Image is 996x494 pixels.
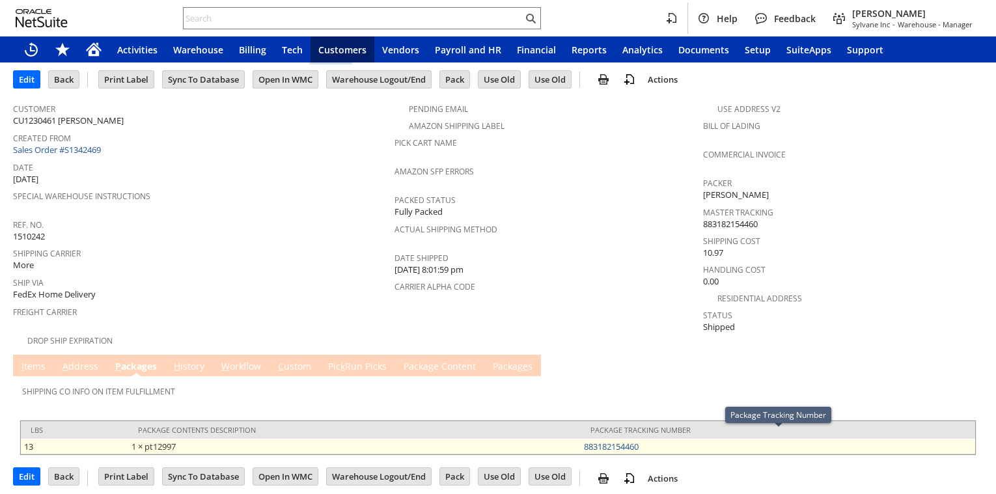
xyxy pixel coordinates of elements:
span: H [174,360,180,372]
a: Actions [643,74,683,85]
input: Edit [14,468,40,485]
input: Pack [440,468,469,485]
input: Use Old [478,71,520,88]
img: add-record.svg [622,72,637,87]
input: Back [49,468,79,485]
span: [PERSON_NAME] [703,189,769,201]
div: Package Tracking Number [590,425,965,435]
span: 0.00 [703,275,719,288]
div: Package Tracking Number [730,409,826,420]
a: Packed Status [394,195,456,206]
span: Billing [239,44,266,56]
a: Workflow [218,360,264,374]
span: Activities [117,44,158,56]
a: Pending Email [409,103,468,115]
td: 1 × pt12997 [128,439,581,454]
div: lbs [31,425,118,435]
input: Edit [14,71,40,88]
span: 10.97 [703,247,723,259]
svg: Recent Records [23,42,39,57]
img: print.svg [596,72,611,87]
input: Sync To Database [163,468,244,485]
a: Freight Carrier [13,307,77,318]
svg: logo [16,9,68,27]
span: P [115,360,121,372]
a: Billing [231,36,274,62]
span: Customers [318,44,367,56]
span: - [892,20,895,29]
a: Documents [671,36,737,62]
a: Pick Cart Name [394,137,457,148]
span: g [428,360,434,372]
img: add-record.svg [622,471,637,486]
a: Recent Records [16,36,47,62]
a: Drop Ship Expiration [27,335,113,346]
a: Handling Cost [703,264,766,275]
span: Fully Packed [394,206,443,218]
a: Amazon Shipping Label [409,120,505,131]
a: Packages [112,360,160,374]
span: Warehouse - Manager [898,20,973,29]
a: Financial [509,36,564,62]
span: Help [717,12,738,25]
div: Shortcuts [47,36,78,62]
span: C [278,360,284,372]
a: Amazon SFP Errors [394,166,474,177]
a: Setup [737,36,779,62]
input: Open In WMC [253,71,318,88]
svg: Search [523,10,538,26]
a: Shipping Cost [703,236,760,247]
a: Customer [13,103,55,115]
a: Warehouse [165,36,231,62]
span: A [62,360,68,372]
a: PickRun Picks [325,360,390,374]
a: Bill Of Lading [703,120,760,131]
a: Custom [275,360,314,374]
span: W [221,360,230,372]
a: Date [13,162,33,173]
a: Payroll and HR [427,36,509,62]
a: Analytics [615,36,671,62]
span: CU1230461 [PERSON_NAME] [13,115,124,127]
a: Items [18,360,49,374]
a: Unrolled view on [960,357,975,373]
span: [DATE] [13,173,38,185]
a: SuiteApps [779,36,839,62]
span: I [21,360,24,372]
a: Shipping Carrier [13,248,81,259]
img: print.svg [596,471,611,486]
input: Use Old [529,468,571,485]
td: 13 [21,439,128,454]
a: Packer [703,178,732,189]
svg: Home [86,42,102,57]
span: Documents [678,44,729,56]
a: Activities [109,36,165,62]
a: Packages [490,360,536,374]
span: SuiteApps [786,44,831,56]
input: Use Old [478,468,520,485]
div: Package Contents Description [138,425,571,435]
span: Tech [282,44,303,56]
a: Created From [13,133,71,144]
a: Address [59,360,102,374]
input: Pack [440,71,469,88]
a: Ship Via [13,277,44,288]
span: Support [847,44,883,56]
a: Date Shipped [394,253,449,264]
span: Reports [572,44,607,56]
span: More [13,259,34,271]
span: Sylvane Inc [852,20,890,29]
span: k [340,360,345,372]
input: Sync To Database [163,71,244,88]
a: Tech [274,36,311,62]
input: Warehouse Logout/End [327,71,431,88]
a: Sales Order #S1342469 [13,144,104,156]
input: Use Old [529,71,571,88]
a: 883182154460 [584,441,639,452]
span: [DATE] 8:01:59 pm [394,264,463,276]
span: Feedback [774,12,816,25]
a: Support [839,36,891,62]
a: Home [78,36,109,62]
a: Ref. No. [13,219,44,230]
span: [PERSON_NAME] [852,7,973,20]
